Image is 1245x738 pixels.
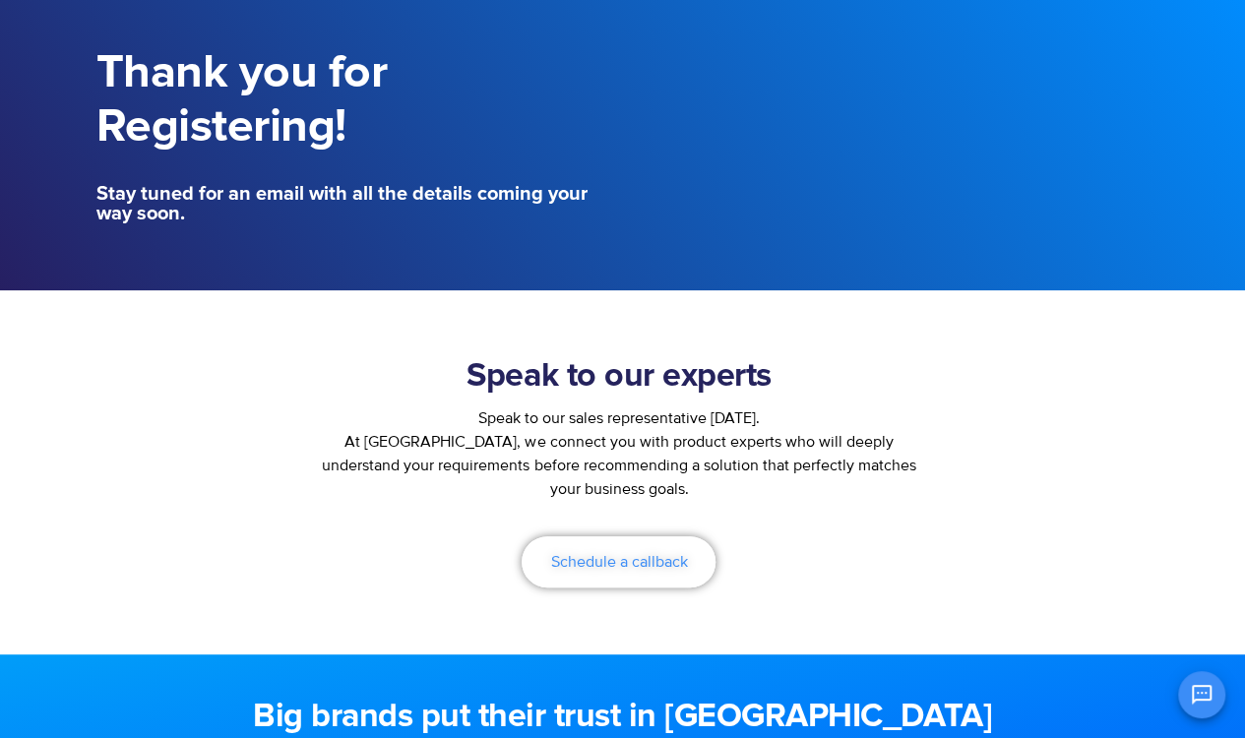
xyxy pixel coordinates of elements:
[96,46,613,154] h1: Thank you for Registering!
[550,554,687,570] span: Schedule a callback
[96,698,1150,737] h2: Big brands put their trust in [GEOGRAPHIC_DATA]
[311,357,928,397] h2: Speak to our experts
[96,184,613,223] h5: Stay tuned for an email with all the details coming your way soon.
[522,536,716,587] a: Schedule a callback
[1178,671,1225,718] button: Open chat
[311,430,928,501] p: At [GEOGRAPHIC_DATA], we connect you with product experts who will deeply understand your require...
[311,406,928,430] div: Speak to our sales representative [DATE].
